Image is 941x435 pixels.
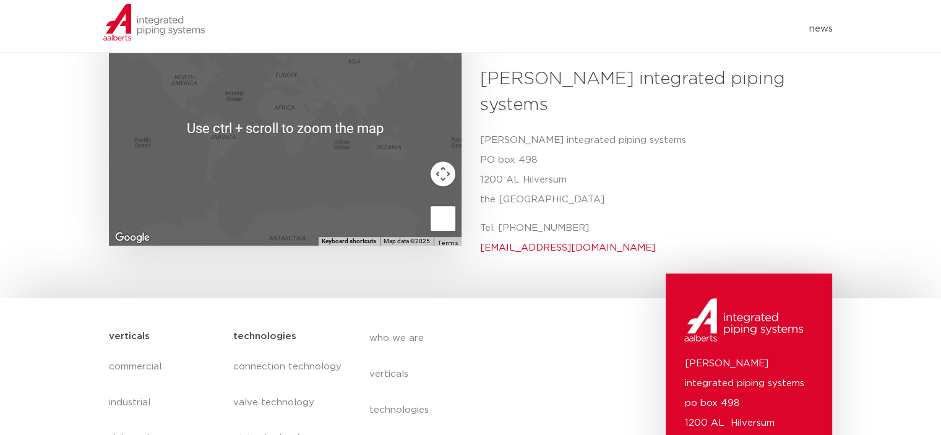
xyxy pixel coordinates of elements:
h5: verticals [109,327,150,347]
p: Tel. [PHONE_NUMBER] [480,218,823,258]
a: commercial [109,349,221,385]
img: Google [112,230,153,246]
a: industrial [109,385,221,421]
h5: technologies [233,327,296,347]
span: Map data ©2025 [384,238,430,244]
button: Keyboard shortcuts [322,237,376,246]
button: Drag Pegman onto the map to open Street View [431,206,455,231]
a: [EMAIL_ADDRESS][DOMAIN_NAME] [480,243,655,252]
a: who we are [369,321,596,356]
a: verticals [369,356,596,392]
p: [PERSON_NAME] integrated piping systems PO box 498 1200 AL Hilversum the [GEOGRAPHIC_DATA] [480,131,823,210]
button: Map camera controls [431,162,455,186]
a: connection technology [233,349,344,385]
a: technologies [369,392,596,428]
h3: [PERSON_NAME] integrated piping systems [480,66,823,118]
nav: Menu [271,19,833,39]
a: Open this area in Google Maps (opens a new window) [112,230,153,246]
a: valve technology [233,385,344,421]
a: news [809,19,832,39]
a: Terms [437,240,458,246]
